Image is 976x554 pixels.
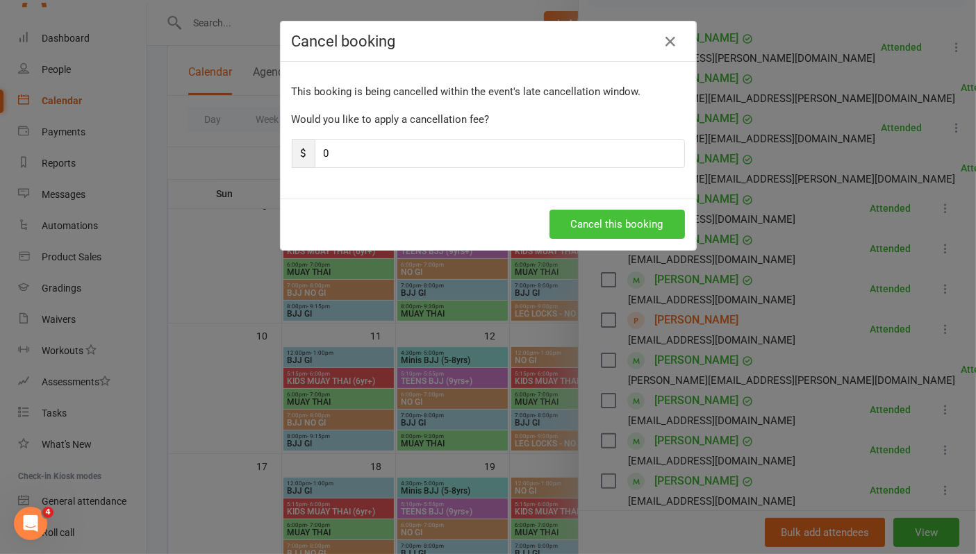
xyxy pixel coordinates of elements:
[549,210,685,239] button: Cancel this booking
[292,139,315,168] span: $
[292,111,685,128] p: Would you like to apply a cancellation fee?
[42,507,53,518] span: 4
[14,507,47,540] iframe: Intercom live chat
[292,33,685,50] h4: Cancel booking
[292,83,685,100] p: This booking is being cancelled within the event's late cancellation window.
[660,31,682,53] button: Close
